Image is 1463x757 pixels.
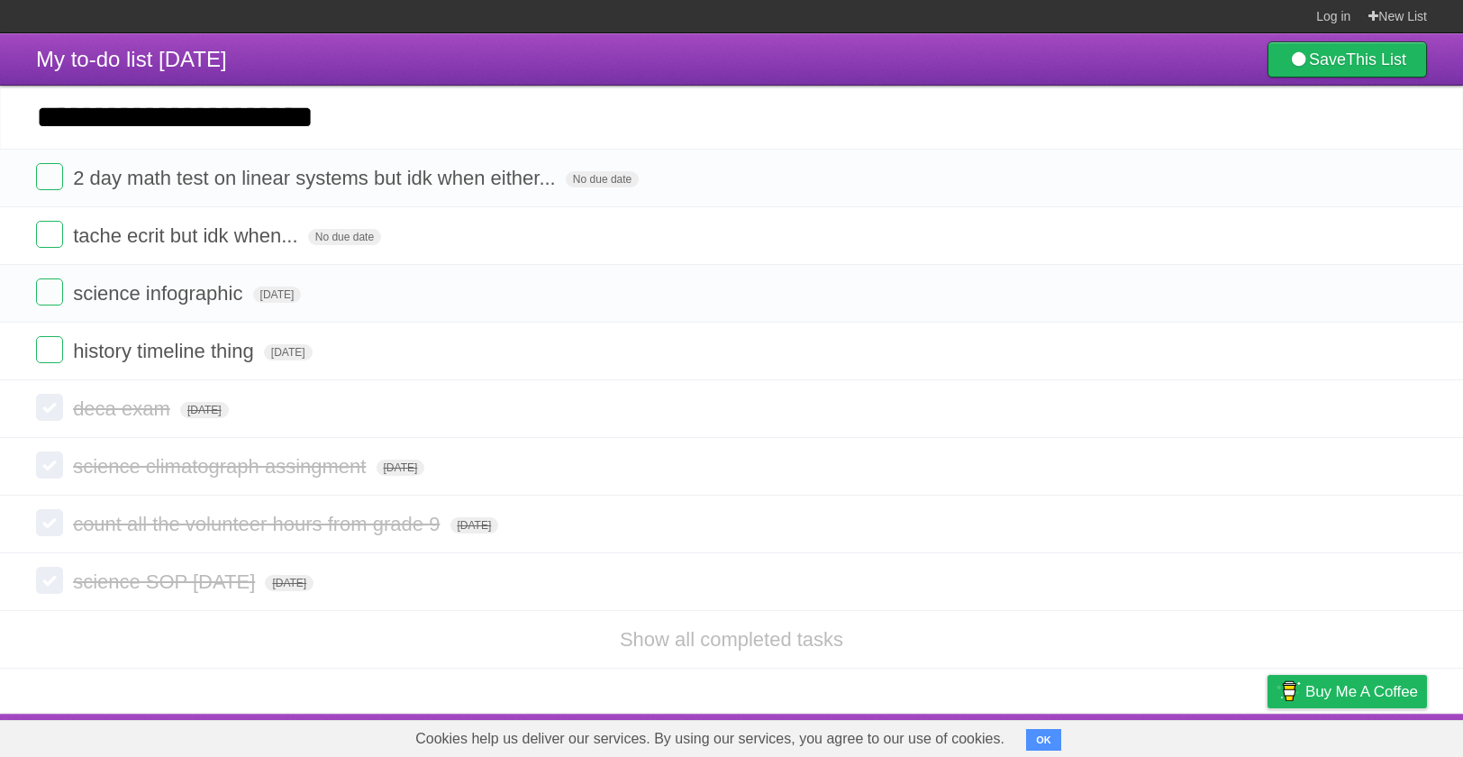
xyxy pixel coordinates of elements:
label: Done [36,567,63,594]
img: Buy me a coffee [1277,676,1301,707]
a: Buy me a coffee [1268,675,1427,708]
a: Terms [1183,718,1222,752]
span: count all the volunteer hours from grade 9 [73,513,444,535]
span: My to-do list [DATE] [36,47,227,71]
a: SaveThis List [1268,41,1427,78]
label: Done [36,163,63,190]
span: [DATE] [377,460,425,476]
span: history timeline thing [73,340,259,362]
button: OK [1026,729,1061,751]
span: [DATE] [180,402,229,418]
span: science climatograph assingment [73,455,370,478]
span: deca exam [73,397,175,420]
a: Developers [1087,718,1160,752]
span: [DATE] [253,287,302,303]
label: Done [36,394,63,421]
label: Done [36,221,63,248]
span: Cookies help us deliver our services. By using our services, you agree to our use of cookies. [397,721,1022,757]
b: This List [1346,50,1406,68]
span: tache ecrit but idk when... [73,224,302,247]
span: science infographic [73,282,247,305]
label: Done [36,451,63,479]
a: Suggest a feature [1313,718,1427,752]
span: science SOP [DATE] [73,570,259,593]
a: About [1028,718,1066,752]
span: 2 day math test on linear systems but idk when either... [73,167,560,189]
span: [DATE] [265,575,313,591]
span: Buy me a coffee [1305,676,1418,707]
span: No due date [566,171,639,187]
span: [DATE] [264,344,313,360]
label: Done [36,278,63,306]
span: [DATE] [450,517,499,534]
a: Show all completed tasks [620,628,843,651]
label: Done [36,336,63,363]
a: Privacy [1244,718,1291,752]
label: Done [36,509,63,536]
span: No due date [308,229,381,245]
